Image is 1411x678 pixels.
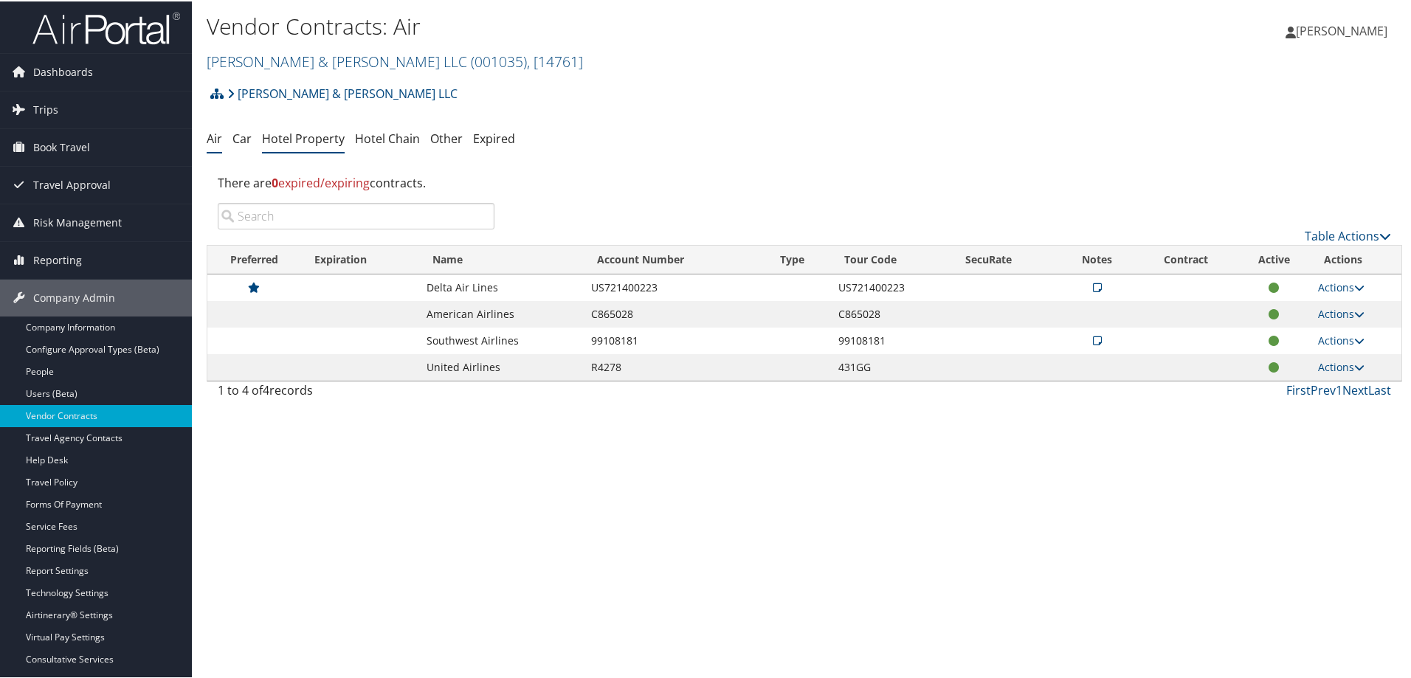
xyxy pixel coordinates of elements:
a: Actions [1318,305,1365,319]
th: Preferred: activate to sort column ascending [207,244,301,273]
a: Actions [1318,279,1365,293]
span: Dashboards [33,52,93,89]
span: Risk Management [33,203,122,240]
span: Book Travel [33,128,90,165]
td: Southwest Airlines [419,326,583,353]
th: Tour Code: activate to sort column ascending [831,244,952,273]
strong: 0 [272,173,278,190]
input: Search [218,201,494,228]
div: There are contracts. [207,162,1402,201]
img: airportal-logo.png [32,10,180,44]
a: [PERSON_NAME] & [PERSON_NAME] LLC [207,50,583,70]
td: 431GG [831,353,952,379]
a: Next [1342,381,1368,397]
td: C865028 [584,300,767,326]
th: Account Number: activate to sort column ascending [584,244,767,273]
th: Contract: activate to sort column ascending [1134,244,1237,273]
td: Delta Air Lines [419,273,583,300]
span: [PERSON_NAME] [1296,21,1387,38]
td: R4278 [584,353,767,379]
span: 4 [263,381,269,397]
th: Actions [1311,244,1401,273]
h1: Vendor Contracts: Air [207,10,1004,41]
span: , [ 14761 ] [527,50,583,70]
a: Hotel Property [262,129,345,145]
a: Last [1368,381,1391,397]
a: Expired [473,129,515,145]
a: Other [430,129,463,145]
th: Active: activate to sort column ascending [1238,244,1311,273]
a: Actions [1318,359,1365,373]
td: US721400223 [831,273,952,300]
a: First [1286,381,1311,397]
span: Travel Approval [33,165,111,202]
a: [PERSON_NAME] [1286,7,1402,52]
a: 1 [1336,381,1342,397]
span: Reporting [33,241,82,277]
a: Table Actions [1305,226,1391,243]
a: Air [207,129,222,145]
td: US721400223 [584,273,767,300]
a: Actions [1318,332,1365,346]
span: ( 001035 ) [471,50,527,70]
a: [PERSON_NAME] & [PERSON_NAME] LLC [227,77,458,107]
a: Prev [1311,381,1336,397]
td: 99108181 [584,326,767,353]
td: United Airlines [419,353,583,379]
a: Hotel Chain [355,129,420,145]
th: SecuRate: activate to sort column ascending [952,244,1060,273]
td: C865028 [831,300,952,326]
th: Expiration: activate to sort column ascending [301,244,420,273]
span: Company Admin [33,278,115,315]
div: 1 to 4 of records [218,380,494,405]
td: American Airlines [419,300,583,326]
span: expired/expiring [272,173,370,190]
th: Notes: activate to sort column ascending [1060,244,1135,273]
span: Trips [33,90,58,127]
a: Car [232,129,252,145]
th: Name: activate to sort column ascending [419,244,583,273]
td: 99108181 [831,326,952,353]
th: Type: activate to sort column ascending [767,244,831,273]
